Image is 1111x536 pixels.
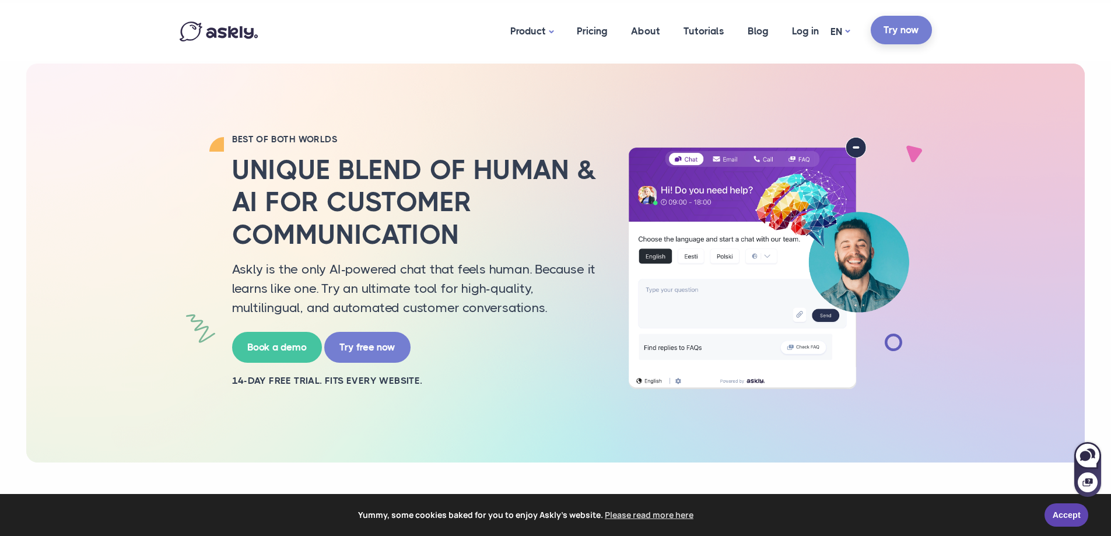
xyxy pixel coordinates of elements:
[1073,440,1102,498] iframe: Askly chat
[499,3,565,61] a: Product
[619,3,672,59] a: About
[232,332,322,363] a: Book a demo
[603,506,695,524] a: learn more about cookies
[780,3,830,59] a: Log in
[232,374,600,387] h2: 14-day free trial. Fits every website.
[232,134,600,145] h2: BEST OF BOTH WORLDS
[565,3,619,59] a: Pricing
[830,23,850,40] a: EN
[1045,503,1088,527] a: Accept
[617,137,920,389] img: AI multilingual chat
[672,3,736,59] a: Tutorials
[324,332,411,363] a: Try free now
[180,22,258,41] img: Askly
[871,16,932,44] a: Try now
[232,260,600,317] p: Askly is the only AI-powered chat that feels human. Because it learns like one. Try an ultimate t...
[17,506,1036,524] span: Yummy, some cookies baked for you to enjoy Askly's website.
[232,154,600,251] h2: Unique blend of human & AI for customer communication
[736,3,780,59] a: Blog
